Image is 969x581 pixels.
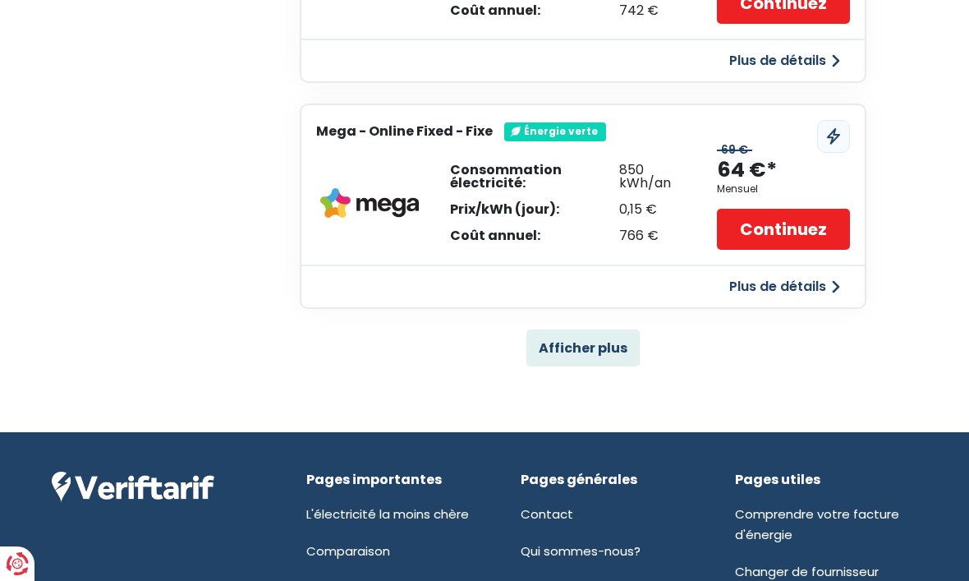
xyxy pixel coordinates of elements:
[719,272,850,302] button: Plus de détails
[316,123,493,139] h3: Mega - Online Fixed - Fixe
[619,203,691,216] div: 0,15 €
[504,122,606,141] div: Énergie verte
[52,472,214,503] img: Veriftarif logo
[717,157,777,184] div: 64 €*
[717,209,851,250] a: Continuez
[526,330,640,367] button: Afficher plus
[619,4,691,17] div: 742 €
[306,542,390,560] a: Comparaison
[306,472,489,487] div: Pages importantes
[320,188,419,218] img: Mega
[450,164,619,190] div: Consommation électricité:
[735,505,899,543] a: Comprendre votre facture d'énergie
[735,472,917,487] div: Pages utiles
[619,164,691,190] div: 850 kWh/an
[521,542,641,560] a: Qui sommes-nous?
[450,4,619,17] div: Coût annuel:
[450,229,619,242] div: Coût annuel:
[521,472,703,487] div: Pages générales
[306,505,469,523] a: L'électricité la moins chère
[719,46,850,76] button: Plus de détails
[717,183,758,195] div: Mensuel
[619,229,691,242] div: 766 €
[521,505,573,523] a: Contact
[450,203,619,216] div: Prix/kWh (jour):
[717,143,752,157] div: 69 €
